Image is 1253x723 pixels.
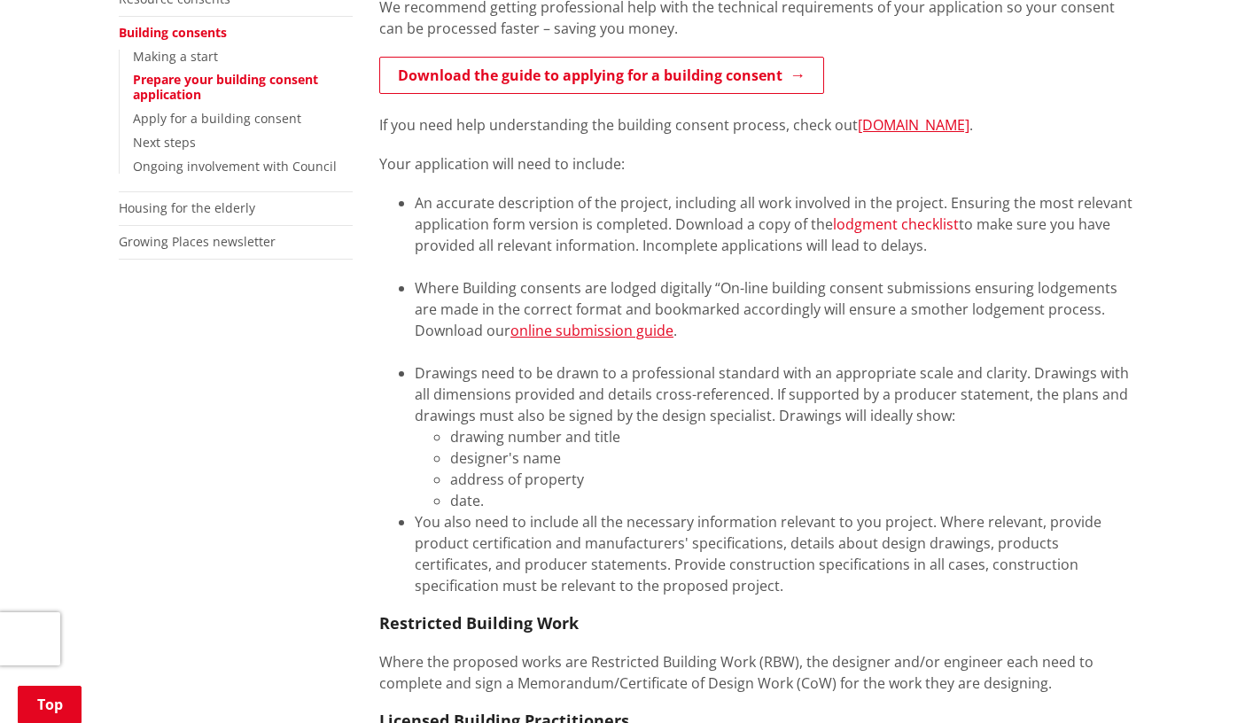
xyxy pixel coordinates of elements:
[119,199,255,216] a: Housing for the elderly
[133,71,318,103] a: Prepare your building consent application
[415,362,1134,511] li: Drawings need to be drawn to a professional standard with an appropriate scale and clarity. Drawi...
[379,612,579,634] strong: Restricted Building Work
[133,158,337,175] a: Ongoing involvement with Council
[133,134,196,151] a: Next steps
[119,24,227,41] a: Building consents
[510,321,673,340] a: online submission guide
[379,153,1134,175] p: Your application will need to include:
[133,48,218,65] a: Making a start
[415,192,1134,277] li: An accurate description of the project, including all work involved in the project. Ensuring the ...
[833,214,959,234] a: lodgment checklist
[1171,649,1235,712] iframe: Messenger Launcher
[379,114,1134,136] p: If you need help understanding the building consent process, check out .
[133,110,301,127] a: Apply for a building consent
[379,651,1134,694] p: Where the proposed works are Restricted Building Work (RBW), the designer and/or engineer each ne...
[379,57,824,94] a: Download the guide to applying for a building consent
[415,511,1134,596] li: You also need to include all the necessary information relevant to you project. Where relevant, p...
[858,115,969,135] a: [DOMAIN_NAME]
[450,490,1134,511] li: date.
[18,686,82,723] a: Top
[450,426,1134,447] li: drawing number and title
[450,447,1134,469] li: designer's name
[119,233,276,250] a: Growing Places newsletter
[450,469,1134,490] li: address of property
[415,277,1134,362] li: Where Building consents are lodged digitally “On-line building consent submissions ensuring lodge...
